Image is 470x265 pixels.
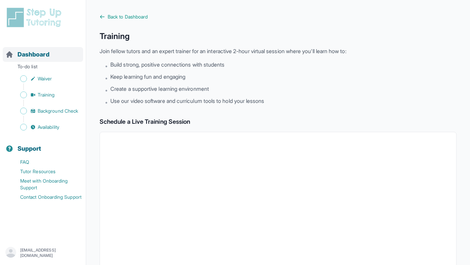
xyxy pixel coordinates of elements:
[5,157,86,167] a: FAQ
[5,7,65,28] img: logo
[5,167,86,176] a: Tutor Resources
[100,31,457,42] h1: Training
[110,61,224,69] span: Build strong, positive connections with students
[108,13,148,20] span: Back to Dashboard
[100,13,457,20] a: Back to Dashboard
[20,248,80,258] p: [EMAIL_ADDRESS][DOMAIN_NAME]
[17,144,41,153] span: Support
[105,86,108,94] span: •
[5,176,86,192] a: Meet with Onboarding Support
[105,98,108,106] span: •
[5,247,80,259] button: [EMAIL_ADDRESS][DOMAIN_NAME]
[110,73,185,81] span: Keep learning fun and engaging
[17,50,49,59] span: Dashboard
[100,47,457,55] p: Join fellow tutors and an expert trainer for an interactive 2-hour virtual session where you'll l...
[105,74,108,82] span: •
[5,106,86,116] a: Background Check
[110,85,209,93] span: Create a supportive learning environment
[5,50,49,59] a: Dashboard
[3,133,83,156] button: Support
[5,192,86,202] a: Contact Onboarding Support
[38,124,59,130] span: Availability
[3,63,83,73] p: To-do list
[38,91,55,98] span: Training
[5,90,86,100] a: Training
[100,117,457,126] h2: Schedule a Live Training Session
[38,75,52,82] span: Waiver
[5,74,86,83] a: Waiver
[5,122,86,132] a: Availability
[105,62,108,70] span: •
[110,97,264,105] span: Use our video software and curriculum tools to hold your lessons
[38,108,78,114] span: Background Check
[3,39,83,62] button: Dashboard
